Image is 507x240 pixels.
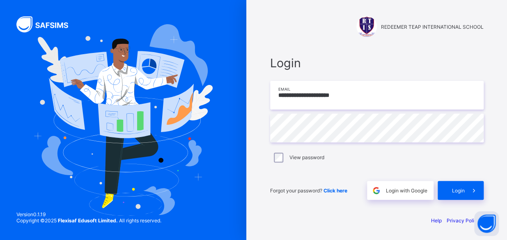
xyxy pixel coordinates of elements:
span: Login with Google [386,187,427,194]
a: Click here [323,187,347,194]
img: SAFSIMS Logo [16,16,78,32]
span: REDEEMER TEAP INTERNATIONAL SCHOOL [381,24,484,30]
span: Login [270,56,484,70]
a: Privacy Policy [447,217,480,224]
img: Hero Image [34,24,212,216]
span: Version 0.1.19 [16,211,161,217]
span: Copyright © 2025 All rights reserved. [16,217,161,224]
img: google.396cfc9801f0270233282035f929180a.svg [372,186,381,195]
span: Login [452,187,465,194]
strong: Flexisaf Edusoft Limited. [58,217,118,224]
label: View password [289,154,324,160]
a: Help [431,217,442,224]
span: Forgot your password? [270,187,347,194]
button: Open asap [474,211,499,236]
